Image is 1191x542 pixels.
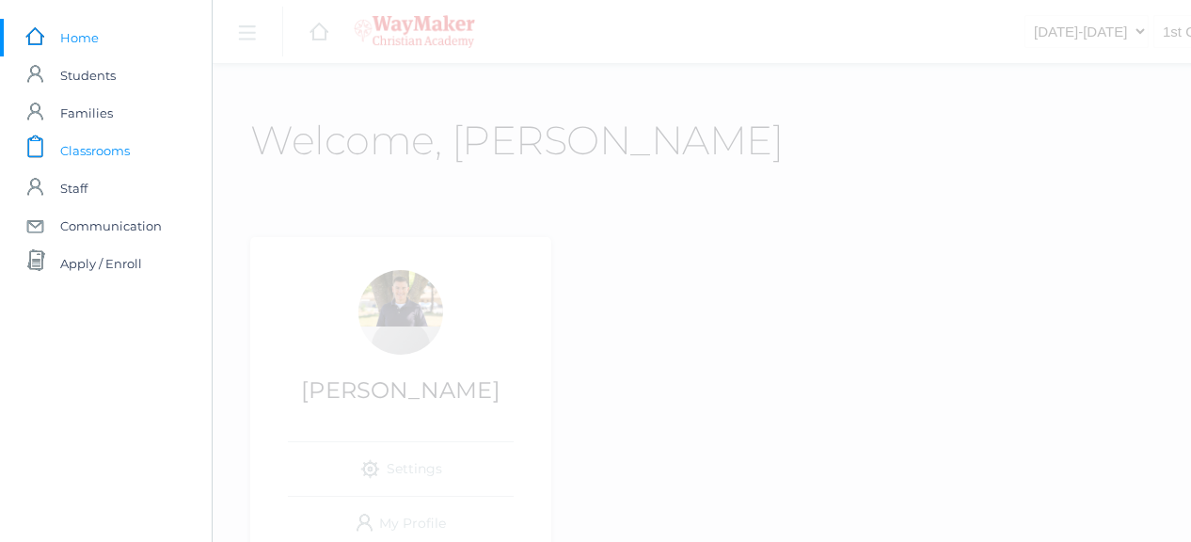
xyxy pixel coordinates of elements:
span: Apply / Enroll [60,245,142,282]
span: Classrooms [60,132,130,169]
span: Home [60,19,99,56]
span: Families [60,94,113,132]
span: Communication [60,207,162,245]
span: Staff [60,169,87,207]
span: Students [60,56,116,94]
